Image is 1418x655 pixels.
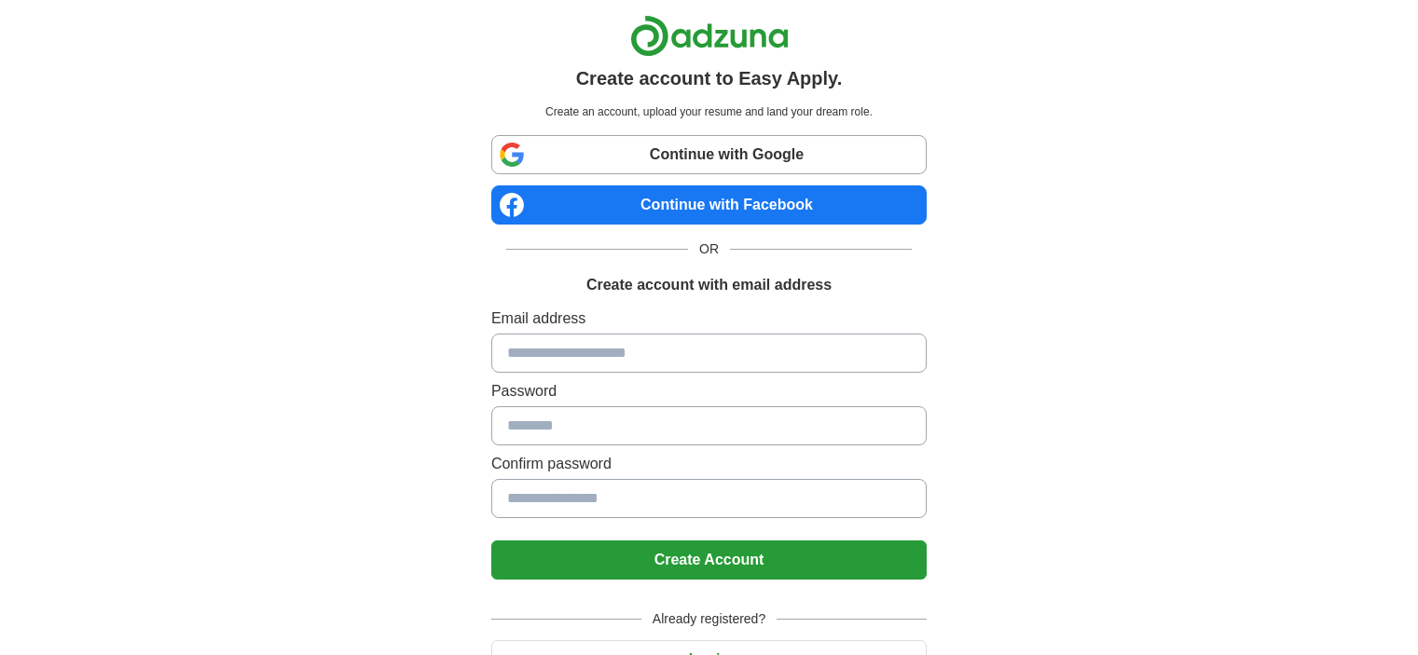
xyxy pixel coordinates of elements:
a: Continue with Facebook [491,185,927,225]
label: Password [491,380,927,403]
span: OR [688,239,730,259]
img: Adzuna logo [630,15,789,57]
span: Already registered? [641,609,777,629]
h1: Create account to Easy Apply. [576,64,843,92]
h1: Create account with email address [586,274,832,296]
p: Create an account, upload your resume and land your dream role. [495,103,923,120]
label: Email address [491,307,927,330]
label: Confirm password [491,453,927,475]
a: Continue with Google [491,135,927,174]
button: Create Account [491,540,927,580]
